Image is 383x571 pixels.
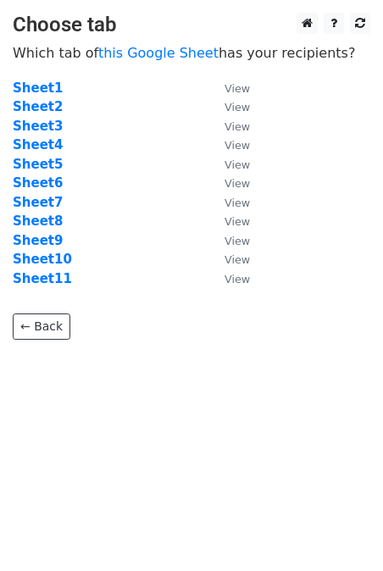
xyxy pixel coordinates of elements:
[208,99,250,114] a: View
[208,137,250,152] a: View
[13,13,370,37] h3: Choose tab
[225,120,250,133] small: View
[13,233,63,248] a: Sheet9
[13,213,63,229] a: Sheet8
[225,235,250,247] small: View
[208,80,250,96] a: View
[13,252,72,267] a: Sheet10
[208,175,250,191] a: View
[225,82,250,95] small: View
[13,157,63,172] a: Sheet5
[225,158,250,171] small: View
[208,213,250,229] a: View
[13,313,70,340] a: ← Back
[13,80,63,96] a: Sheet1
[208,233,250,248] a: View
[13,119,63,134] a: Sheet3
[208,157,250,172] a: View
[13,137,63,152] a: Sheet4
[225,273,250,285] small: View
[225,101,250,114] small: View
[208,119,250,134] a: View
[225,139,250,152] small: View
[13,195,63,210] a: Sheet7
[225,215,250,228] small: View
[208,195,250,210] a: View
[225,253,250,266] small: View
[13,175,63,191] a: Sheet6
[225,197,250,209] small: View
[13,271,72,286] a: Sheet11
[208,271,250,286] a: View
[13,44,370,62] p: Which tab of has your recipients?
[208,252,250,267] a: View
[13,99,63,114] a: Sheet2
[225,177,250,190] small: View
[98,45,219,61] a: this Google Sheet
